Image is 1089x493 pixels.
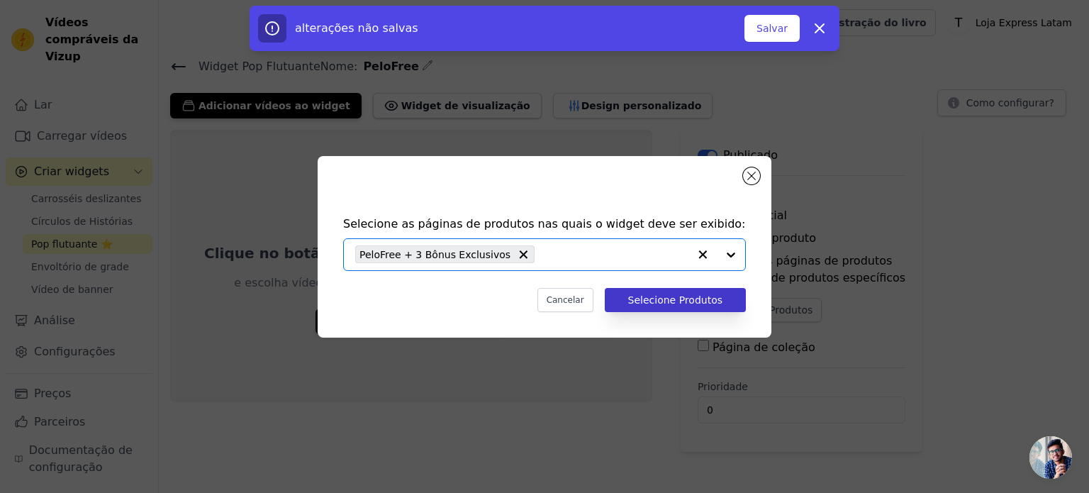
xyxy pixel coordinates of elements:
[744,15,800,42] button: Salvar
[628,294,722,306] font: Selecione Produtos
[343,217,746,231] font: Selecione as páginas de produtos nas quais o widget deve ser exibido:
[295,21,418,35] font: alterações não salvas
[743,167,760,184] button: Fechar modal
[1029,436,1072,479] div: Bate-papo aberto
[359,249,510,260] font: PeloFree + 3 Bônus Exclusivos
[547,295,584,305] font: Cancelar
[756,23,788,34] font: Salvar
